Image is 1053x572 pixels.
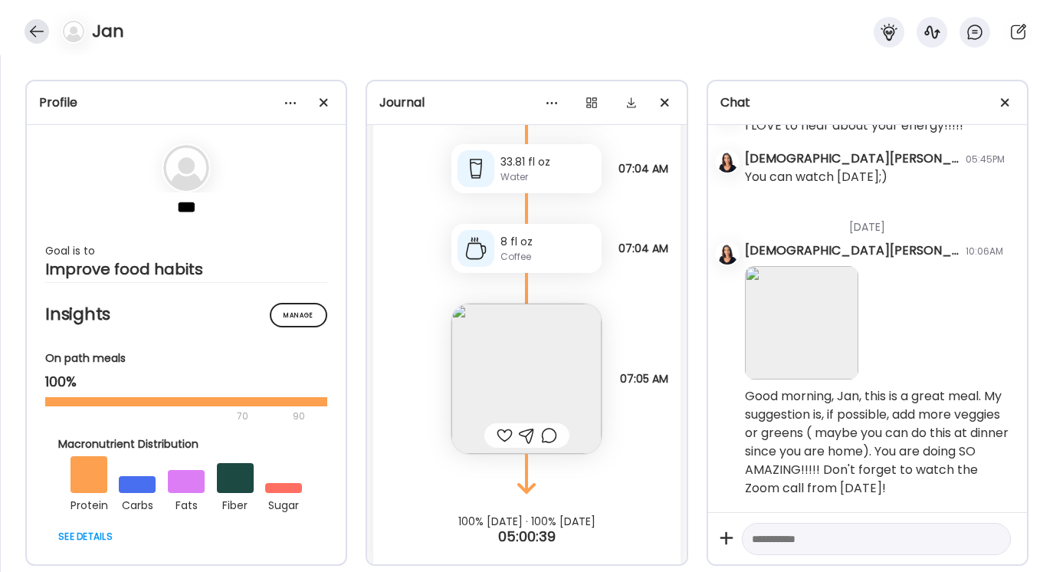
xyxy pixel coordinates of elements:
[745,168,887,186] div: You can watch [DATE];)
[58,436,314,452] div: Macronutrient Distribution
[45,242,327,260] div: Goal is to
[451,304,602,454] img: images%2FgxsDnAh2j9WNQYhcT5jOtutxUNC2%2F7vzk0cvNjlALcAOLODAD%2FBILnq6gcC70jWKB6tEPo_240
[500,170,595,184] div: Water
[717,151,738,173] img: avatars%2FmcUjd6cqKYdgkG45clkwT2qudZq2
[717,243,738,265] img: avatars%2FmcUjd6cqKYdgkG45clkwT2qudZq2
[367,515,686,528] div: 100% [DATE] · 100% [DATE]
[163,145,209,191] img: bg-avatar-default.svg
[500,154,595,170] div: 33.81 fl oz
[966,153,1005,166] div: 05:45PM
[367,528,686,546] div: 05:00:39
[500,234,595,250] div: 8 fl oz
[745,266,858,380] img: images%2FgxsDnAh2j9WNQYhcT5jOtutxUNC2%2FAcX8iikwOrmRes7YeMpv%2F49hgcgspUDiF3eOR7mAc_240
[265,493,302,514] div: sugar
[379,94,674,112] div: Journal
[500,250,595,264] div: Coffee
[45,260,327,278] div: Improve food habits
[745,201,1015,242] div: [DATE]
[618,162,668,176] span: 07:04 AM
[745,387,1015,498] div: Good morning, Jan, this is a great meal. My suggestion is, if possible, add more veggies or green...
[720,94,1015,112] div: Chat
[745,150,960,168] div: [DEMOGRAPHIC_DATA][PERSON_NAME]
[618,242,668,255] span: 07:04 AM
[39,94,333,112] div: Profile
[966,245,1003,258] div: 10:06AM
[291,407,307,426] div: 90
[45,303,327,326] h2: Insights
[620,372,668,386] span: 07:05 AM
[119,493,156,514] div: carbs
[92,19,124,44] h4: Jan
[63,21,84,42] img: bg-avatar-default.svg
[745,117,963,135] div: I LOVE to hear about your energy!!!!!
[45,373,327,391] div: 100%
[71,493,107,514] div: protein
[745,242,960,260] div: [DEMOGRAPHIC_DATA][PERSON_NAME]
[45,350,327,367] div: On path meals
[168,493,205,514] div: fats
[45,407,288,426] div: 70
[217,493,254,514] div: fiber
[270,303,327,327] div: Manage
